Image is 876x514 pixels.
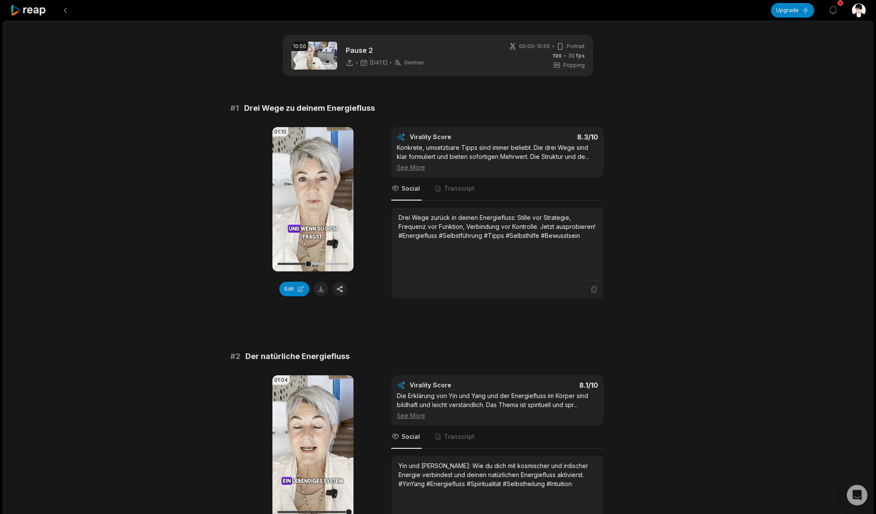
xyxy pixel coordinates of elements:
span: fps [576,52,585,59]
span: Drei Wege zu deinem Energiefluss [244,102,375,114]
button: Edit [279,282,309,296]
div: Die Erklärung von Yin und Yang und der Energiefluss im Körper sind bildhaft und leicht verständli... [397,391,598,420]
span: Portrait [567,43,585,50]
span: German [404,59,424,66]
button: Upgrade [771,3,814,18]
div: Drei Wege zurück in deinen Energiefluss: Stille vor Strategie, Frequenz vor Funktion, Verbindung ... [399,213,596,240]
nav: Tabs [391,177,604,201]
span: # 2 [230,350,240,362]
span: Social [402,184,420,193]
div: See More [397,163,598,172]
nav: Tabs [391,426,604,449]
div: 8.3 /10 [506,133,598,141]
div: Virality Score [410,133,502,141]
div: 10:56 [291,42,308,51]
span: [DATE] [370,59,387,66]
div: 8.1 /10 [506,381,598,389]
span: 30 [568,52,585,60]
video: Your browser does not support mp4 format. [272,127,353,271]
div: Yin und [PERSON_NAME]: Wie du dich mit kosmischer und irdischer Energie verbindest und deinen nat... [399,461,596,488]
div: Open Intercom Messenger [847,485,867,505]
span: Social [402,432,420,441]
span: Transcript [444,432,474,441]
span: Popping [563,61,585,69]
div: Virality Score [410,381,502,389]
div: See More [397,411,598,420]
span: 00:00 - 10:56 [519,43,550,50]
p: Pause 2 [346,45,424,55]
div: Konkrete, umsetzbare Tipps sind immer beliebt. Die drei Wege sind klar formuliert und bieten sofo... [397,143,598,172]
span: # 1 [230,102,239,114]
span: Transcript [444,184,474,193]
span: Der natürliche Energiefluss [245,350,350,362]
